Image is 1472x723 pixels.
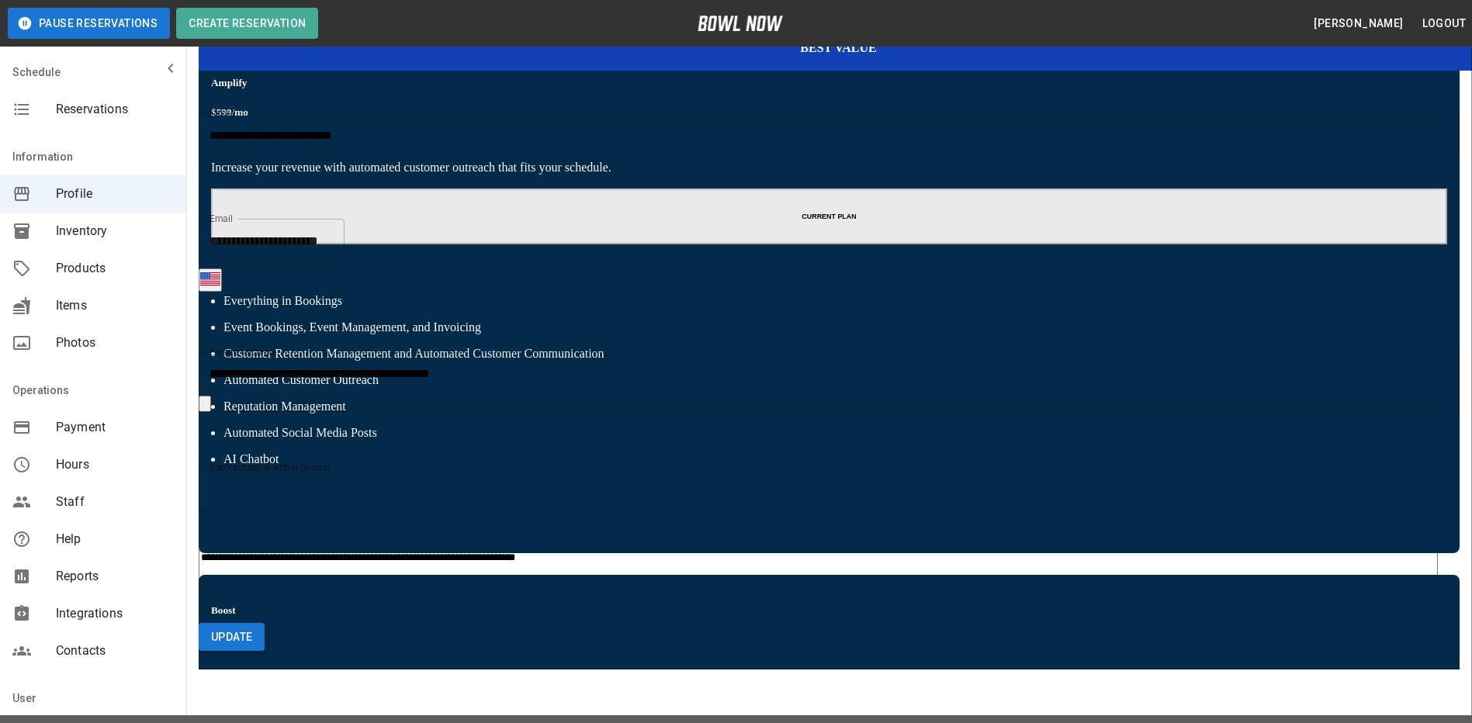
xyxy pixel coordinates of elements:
[56,642,174,660] span: Contacts
[698,16,783,31] img: logo
[211,161,1447,176] p: Increase your revenue with automated customer outreach that fits your schedule.
[56,604,174,623] span: Integrations
[211,634,1447,646] h5: $1999/mo
[211,604,1447,617] h5: Boost
[56,567,174,586] span: Reports
[223,294,1435,308] p: Everything in Bookings
[56,222,174,240] span: Inventory
[199,623,265,652] button: Update
[56,493,174,511] span: Staff
[223,452,1435,466] p: AI Chatbot
[217,213,1441,220] h6: CURRENT PLAN
[223,347,1435,361] p: Customer Retention Management and Automated Customer Communication
[56,296,174,315] span: Items
[1307,9,1409,38] button: [PERSON_NAME]
[211,189,1447,244] button: CURRENT PLAN
[8,8,170,39] button: Pause Reservations
[56,259,174,278] span: Products
[56,530,174,548] span: Help
[56,418,174,437] span: Payment
[199,268,222,292] button: Select country
[1416,9,1472,38] button: Logout
[199,396,211,412] button: Clear
[56,455,174,474] span: Hours
[56,334,174,352] span: Photos
[223,320,1435,334] p: Event Bookings, Event Management, and Invoicing
[176,8,318,39] button: Create Reservation
[223,426,1435,440] p: Automated Social Media Posts
[208,41,1469,55] p: BEST VALUE
[56,100,174,119] span: Reservations
[56,185,174,203] span: Profile
[211,77,1447,89] h5: Amplify
[211,106,1447,119] h5: $599/mo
